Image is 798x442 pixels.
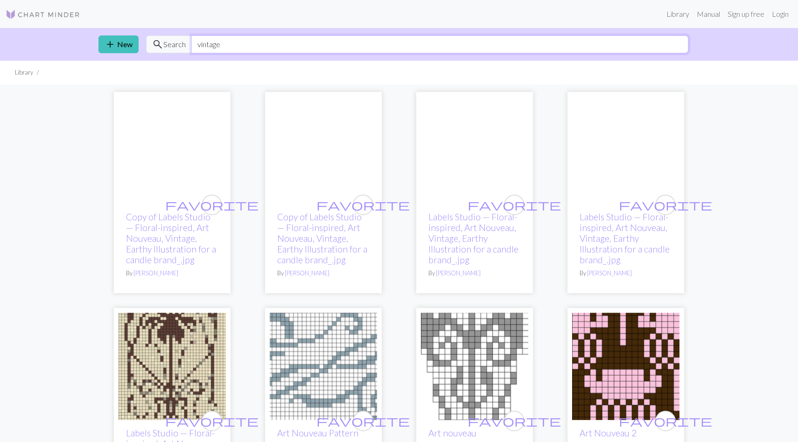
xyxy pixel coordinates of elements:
[572,361,679,370] a: Art Nouveau 2
[655,411,676,431] button: favourite
[421,145,528,154] a: Labels Studio — Floral-inspired, Art Nouveau, Vintage, Earthy Illustration for a candle brand_.jpg
[572,97,679,204] img: Labels Studio — Floral-inspired, Art Nouveau, Vintage, Earthy Illustration for a candle brand_.jpg
[316,196,410,214] i: favourite
[270,313,377,420] img: Art Nouveau Pattern
[504,195,525,215] button: favourite
[693,5,724,23] a: Manual
[619,414,712,428] span: favorite
[277,211,367,265] a: Copy of Labels Studio — Floral-inspired, Art Nouveau, Vintage, Earthy Illustration for a candle b...
[316,197,410,212] span: favorite
[119,145,226,154] a: Labels Studio — Floral-inspired, Art Nouveau, Vintage, Earthy Illustration for a candle brand_.jpg
[468,414,561,428] span: favorite
[270,97,377,204] img: Labels Studio — Floral-inspired, Art Nouveau, Vintage, Earthy Illustration for a candle brand_.jpg
[421,97,528,204] img: Labels Studio — Floral-inspired, Art Nouveau, Vintage, Earthy Illustration for a candle brand_.jpg
[768,5,792,23] a: Login
[353,411,373,431] button: favourite
[468,196,561,214] i: favourite
[119,313,226,420] img: Labels Studio — Floral-inspired, Art Nouveau, Vintage, Earthy Illustration for a candle brand_.jpg
[663,5,693,23] a: Library
[165,412,259,430] i: favourite
[119,361,226,370] a: Labels Studio — Floral-inspired, Art Nouveau, Vintage, Earthy Illustration for a candle brand_.jpg
[15,68,33,77] li: Library
[165,414,259,428] span: favorite
[468,412,561,430] i: favourite
[270,361,377,370] a: Art Nouveau Pattern
[619,197,712,212] span: favorite
[152,38,163,51] span: search
[105,38,116,51] span: add
[277,428,358,438] a: Art Nouveau Pattern
[572,145,679,154] a: Labels Studio — Floral-inspired, Art Nouveau, Vintage, Earthy Illustration for a candle brand_.jpg
[163,39,186,50] span: Search
[202,411,222,431] button: favourite
[572,313,679,420] img: Art Nouveau 2
[421,361,528,370] a: Art nouveau
[316,412,410,430] i: favourite
[724,5,768,23] a: Sign up free
[126,269,218,278] p: By
[353,195,373,215] button: favourite
[421,313,528,420] img: Art nouveau
[6,9,80,20] img: Logo
[580,269,672,278] p: By
[580,211,670,265] a: Labels Studio — Floral-inspired, Art Nouveau, Vintage, Earthy Illustration for a candle brand_.jpg
[126,211,216,265] a: Copy of Labels Studio — Floral-inspired, Art Nouveau, Vintage, Earthy Illustration for a candle b...
[655,195,676,215] button: favourite
[619,196,712,214] i: favourite
[133,269,178,277] a: [PERSON_NAME]
[504,411,525,431] button: favourite
[580,428,637,438] a: Art Nouveau 2
[436,269,481,277] a: [PERSON_NAME]
[587,269,632,277] a: [PERSON_NAME]
[428,428,476,438] a: Art nouveau
[270,145,377,154] a: Labels Studio — Floral-inspired, Art Nouveau, Vintage, Earthy Illustration for a candle brand_.jpg
[277,269,370,278] p: By
[285,269,329,277] a: [PERSON_NAME]
[119,97,226,204] img: Labels Studio — Floral-inspired, Art Nouveau, Vintage, Earthy Illustration for a candle brand_.jpg
[619,412,712,430] i: favourite
[165,197,259,212] span: favorite
[165,196,259,214] i: favourite
[468,197,561,212] span: favorite
[428,269,521,278] p: By
[316,414,410,428] span: favorite
[428,211,518,265] a: Labels Studio — Floral-inspired, Art Nouveau, Vintage, Earthy Illustration for a candle brand_.jpg
[202,195,222,215] button: favourite
[98,35,139,53] a: New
